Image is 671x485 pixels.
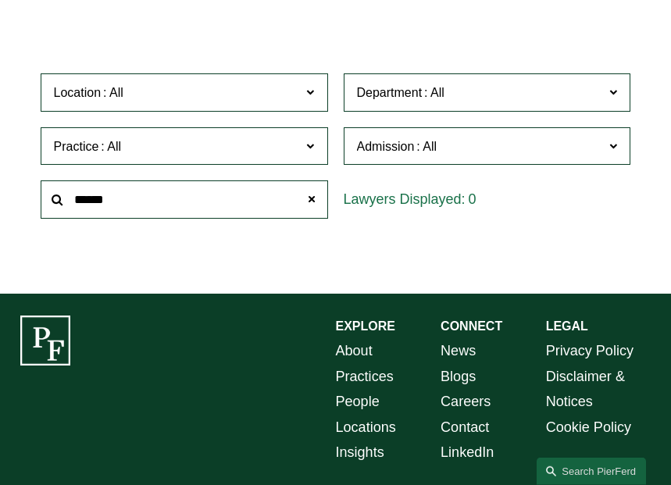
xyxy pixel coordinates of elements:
[469,191,476,207] span: 0
[336,364,394,390] a: Practices
[441,389,491,415] a: Careers
[546,415,631,440] a: Cookie Policy
[441,319,502,333] strong: CONNECT
[336,415,396,440] a: Locations
[441,415,489,440] a: Contact
[537,458,646,485] a: Search this site
[546,338,634,364] a: Privacy Policy
[357,140,415,153] span: Admission
[357,86,423,99] span: Department
[336,440,384,465] a: Insights
[54,140,99,153] span: Practice
[441,364,476,390] a: Blogs
[336,389,380,415] a: People
[336,338,373,364] a: About
[546,364,651,415] a: Disclaimer & Notices
[441,440,494,465] a: LinkedIn
[336,319,395,333] strong: EXPLORE
[441,338,476,364] a: News
[54,86,102,99] span: Location
[546,319,588,333] strong: LEGAL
